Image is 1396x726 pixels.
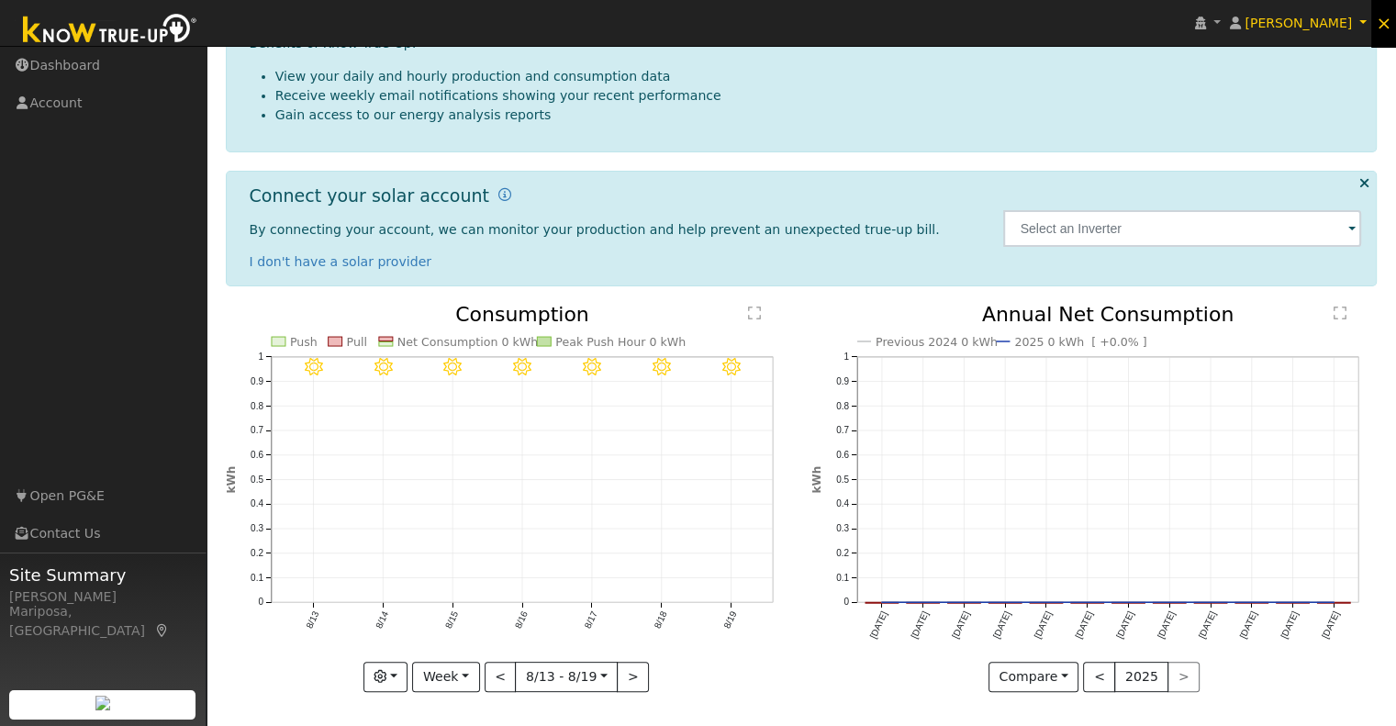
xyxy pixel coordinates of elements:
[950,609,971,640] text: [DATE]
[1279,609,1300,640] text: [DATE]
[250,222,940,237] span: By connecting your account, we can monitor your production and help prevent an unexpected true-up...
[836,376,849,386] text: 0.9
[1043,599,1050,607] circle: onclick=""
[583,358,601,376] i: 8/17 - Clear
[455,303,589,326] text: Consumption
[836,450,849,460] text: 0.6
[443,358,462,376] i: 8/15 - Clear
[876,335,998,349] text: Previous 2024 0 kWh
[9,602,196,641] div: Mariposa, [GEOGRAPHIC_DATA]
[374,358,392,376] i: 8/14 - Clear
[1248,599,1256,607] circle: onclick=""
[275,67,1362,86] li: View your daily and hourly production and consumption data
[1245,16,1352,30] span: [PERSON_NAME]
[810,466,823,494] text: kWh
[1235,603,1268,604] rect: onclick=""
[1003,210,1361,247] input: Select an Inverter
[258,352,263,362] text: 1
[251,524,263,534] text: 0.3
[909,609,930,640] text: [DATE]
[1083,662,1115,693] button: <
[555,335,686,349] text: Peak Push Hour 0 kWh
[653,609,669,631] text: 8/18
[412,662,479,693] button: Week
[1001,599,1009,607] circle: onclick=""
[1376,12,1391,34] span: ×
[1290,599,1297,607] circle: onclick=""
[1238,609,1259,640] text: [DATE]
[748,306,761,320] text: 
[843,352,849,362] text: 1
[988,662,1079,693] button: Compare
[617,662,649,693] button: >
[1318,603,1351,604] rect: onclick=""
[866,603,899,604] rect: onclick=""
[906,603,939,604] rect: onclick=""
[947,603,980,604] rect: onclick=""
[583,609,599,631] text: 8/17
[374,609,390,631] text: 8/14
[1114,609,1135,640] text: [DATE]
[1197,609,1218,640] text: [DATE]
[14,10,207,51] img: Know True-Up
[1166,599,1173,607] circle: onclick=""
[251,401,263,411] text: 0.8
[1277,603,1310,604] rect: onclick=""
[1032,609,1053,640] text: [DATE]
[275,86,1362,106] li: Receive weekly email notifications showing your recent performance
[1334,306,1346,320] text: 
[346,335,366,349] text: Pull
[836,548,849,558] text: 0.2
[95,696,110,710] img: retrieve
[513,609,530,631] text: 8/16
[251,573,263,583] text: 0.1
[290,335,318,349] text: Push
[1030,603,1063,604] rect: onclick=""
[1153,603,1186,604] rect: onclick=""
[250,185,489,207] h1: Connect your solar account
[653,358,671,376] i: 8/18 - Clear
[722,609,739,631] text: 8/19
[397,335,538,349] text: Net Consumption 0 kWh
[982,303,1234,326] text: Annual Net Consumption
[304,609,320,631] text: 8/13
[251,450,263,460] text: 0.6
[485,662,517,693] button: <
[1084,599,1091,607] circle: onclick=""
[1331,599,1338,607] circle: onclick=""
[1111,603,1145,604] rect: onclick=""
[1194,603,1227,604] rect: onclick=""
[988,603,1022,604] rect: onclick=""
[722,358,741,376] i: 8/19 - Clear
[1071,603,1104,604] rect: onclick=""
[258,598,263,608] text: 0
[919,599,926,607] circle: onclick=""
[275,106,1362,125] li: Gain access to our energy analysis reports
[1207,599,1214,607] circle: onclick=""
[443,609,460,631] text: 8/15
[836,401,849,411] text: 0.8
[836,425,849,435] text: 0.7
[9,563,196,587] span: Site Summary
[836,475,849,485] text: 0.5
[9,587,196,607] div: [PERSON_NAME]
[1014,335,1146,349] text: 2025 0 kWh [ +0.0% ]
[225,466,238,494] text: kWh
[251,376,263,386] text: 0.9
[154,623,171,638] a: Map
[836,524,849,534] text: 0.3
[843,598,849,608] text: 0
[877,599,885,607] circle: onclick=""
[867,609,888,640] text: [DATE]
[251,548,263,558] text: 0.2
[251,425,263,435] text: 0.7
[1114,662,1168,693] button: 2025
[1124,599,1132,607] circle: onclick=""
[251,499,263,509] text: 0.4
[991,609,1012,640] text: [DATE]
[1320,609,1341,640] text: [DATE]
[250,254,432,269] a: I don't have a solar provider
[513,358,531,376] i: 8/16 - Clear
[836,573,849,583] text: 0.1
[515,662,618,693] button: 8/13 - 8/19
